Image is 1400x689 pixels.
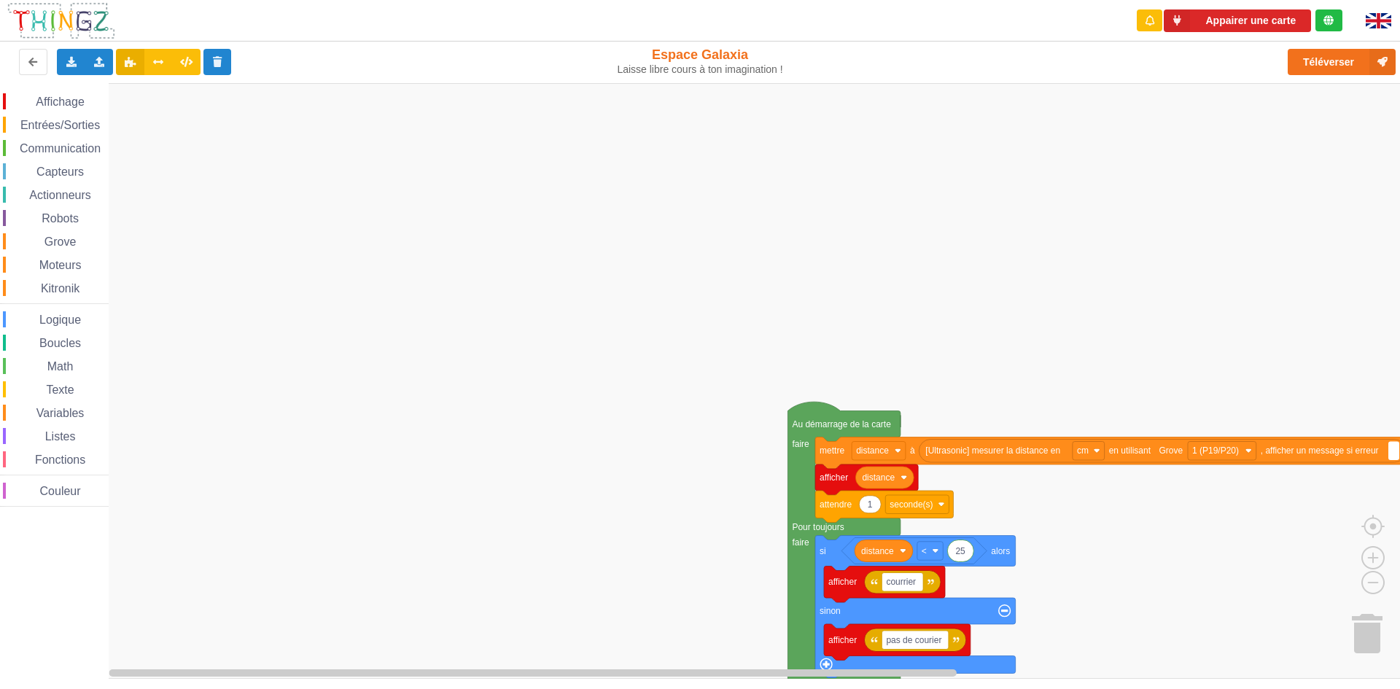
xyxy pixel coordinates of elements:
text: 1 [868,499,873,510]
text: 1 (P19/P20) [1192,445,1239,456]
text: , afficher un message si erreur [1261,445,1379,456]
div: Tu es connecté au serveur de création de Thingz [1315,9,1342,31]
span: Robots [39,212,81,225]
div: Laisse libre cours à ton imagination ! [578,63,822,76]
text: afficher [828,577,857,587]
text: alors [991,545,1010,556]
span: Moteurs [37,259,84,271]
text: cm [1077,445,1089,456]
img: thingz_logo.png [7,1,116,40]
text: distance [862,472,895,483]
text: faire [792,537,809,547]
text: attendre [820,499,852,510]
text: 25 [955,545,965,556]
span: Variables [34,407,87,419]
text: Grove [1159,445,1183,456]
text: faire [792,438,809,448]
text: en utilisant [1109,445,1151,456]
span: Kitronik [39,282,82,295]
text: seconde(s) [890,499,933,510]
span: Couleur [38,485,83,497]
span: Fonctions [33,454,87,466]
span: Entrées/Sorties [18,119,102,131]
text: à [910,445,915,456]
text: afficher [828,635,857,645]
button: Appairer une carte [1164,9,1311,32]
text: sinon [820,606,841,616]
text: afficher [820,472,848,483]
text: pas de courier [886,635,941,645]
img: gb.png [1366,13,1391,28]
text: [Ultrasonic] mesurer la distance en [925,445,1060,456]
text: distance [861,545,894,556]
span: Grove [42,235,79,248]
span: Math [45,360,76,373]
div: Espace Galaxia [578,47,822,76]
text: si [820,545,826,556]
text: Au démarrage de la carte [792,419,891,429]
span: Listes [43,430,78,443]
text: mettre [820,445,844,456]
text: Pour toujours [792,521,844,532]
text: courrier [886,577,916,587]
span: Actionneurs [27,189,93,201]
text: ‏< [922,545,927,556]
span: Texte [44,384,76,396]
button: Téléverser [1288,49,1396,75]
span: Affichage [34,96,86,108]
text: distance [856,445,889,456]
span: Boucles [37,337,83,349]
span: Communication [17,142,103,155]
span: Logique [37,314,83,326]
span: Capteurs [34,166,86,178]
